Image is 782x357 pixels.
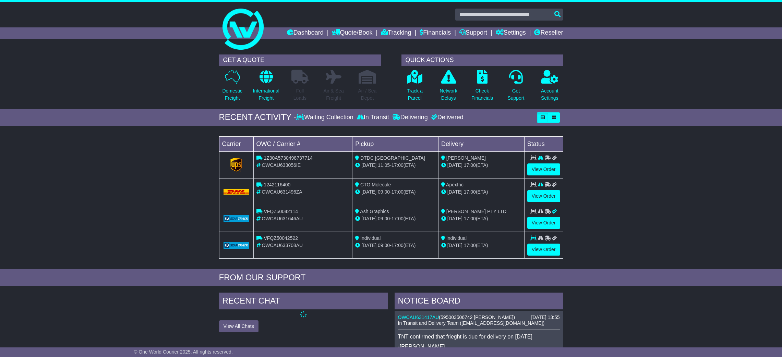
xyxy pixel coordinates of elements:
[464,189,476,195] span: 17:00
[262,216,303,221] span: OWCAU631646AU
[291,87,309,102] p: Full Loads
[324,87,344,102] p: Air & Sea Freight
[398,333,560,340] p: TNT confirmed that frieght is due for delivery on [DATE]
[222,70,242,106] a: DomesticFreight
[358,87,377,102] p: Air / Sea Depot
[222,87,242,102] p: Domestic Freight
[446,155,486,161] span: [PERSON_NAME]
[253,70,280,106] a: InternationalFreight
[438,136,524,151] td: Delivery
[392,216,404,221] span: 17:00
[355,114,391,121] div: In Transit
[531,315,560,320] div: [DATE] 13:55
[378,243,390,248] span: 09:00
[219,320,258,332] button: View All Chats
[534,27,563,39] a: Reseller
[407,87,423,102] p: Track a Parcel
[219,273,563,283] div: FROM OUR SUPPORT
[395,293,563,311] div: NOTICE BOARD
[447,216,462,221] span: [DATE]
[441,315,513,320] span: 595003506742 [PERSON_NAME]
[441,162,521,169] div: (ETA)
[360,235,381,241] span: Individual
[446,182,464,187] span: ApexInc
[264,155,312,161] span: 1Z30A5730498737714
[496,27,526,39] a: Settings
[420,27,451,39] a: Financials
[332,27,372,39] a: Quote/Book
[361,216,376,221] span: [DATE]
[361,189,376,195] span: [DATE]
[464,243,476,248] span: 17:00
[440,87,457,102] p: Network Delays
[262,243,303,248] span: OWCAU633708AU
[355,188,435,196] div: - (ETA)
[392,243,404,248] span: 17:00
[253,136,352,151] td: OWC / Carrier #
[471,70,493,106] a: CheckFinancials
[361,162,376,168] span: [DATE]
[253,87,279,102] p: International Freight
[392,189,404,195] span: 17:00
[398,343,560,350] p: -[PERSON_NAME]
[361,243,376,248] span: [DATE]
[441,215,521,222] div: (ETA)
[230,158,242,172] img: GetCarrierServiceLogo
[541,70,559,106] a: AccountSettings
[464,162,476,168] span: 17:00
[471,87,493,102] p: Check Financials
[541,87,558,102] p: Account Settings
[219,293,388,311] div: RECENT CHAT
[407,70,423,106] a: Track aParcel
[360,182,391,187] span: CTO Molecule
[378,189,390,195] span: 09:00
[446,235,467,241] span: Individual
[360,209,389,214] span: Ash Graphics
[447,243,462,248] span: [DATE]
[398,320,545,326] span: In Transit and Delivery Team ([EMAIL_ADDRESS][DOMAIN_NAME])
[262,162,301,168] span: OWCAU633056IE
[441,188,521,196] div: (ETA)
[224,189,249,195] img: DHL.png
[430,114,464,121] div: Delivered
[219,112,297,122] div: RECENT ACTIVITY -
[391,114,430,121] div: Delivering
[219,54,381,66] div: GET A QUOTE
[355,162,435,169] div: - (ETA)
[441,242,521,249] div: (ETA)
[447,189,462,195] span: [DATE]
[527,217,560,229] a: View Order
[360,155,425,161] span: DTDC [GEOGRAPHIC_DATA]
[134,349,233,355] span: © One World Courier 2025. All rights reserved.
[381,27,411,39] a: Tracking
[287,27,324,39] a: Dashboard
[224,242,249,249] img: GetCarrierServiceLogo
[401,54,563,66] div: QUICK ACTIONS
[439,70,457,106] a: NetworkDelays
[296,114,355,121] div: Waiting Collection
[355,242,435,249] div: - (ETA)
[352,136,438,151] td: Pickup
[464,216,476,221] span: 17:00
[355,215,435,222] div: - (ETA)
[398,315,439,320] a: OWCAU631417AU
[459,27,487,39] a: Support
[398,315,560,320] div: ( )
[527,244,560,256] a: View Order
[447,162,462,168] span: [DATE]
[378,162,390,168] span: 11:05
[224,215,249,222] img: GetCarrierServiceLogo
[524,136,563,151] td: Status
[507,70,525,106] a: GetSupport
[507,87,524,102] p: Get Support
[219,136,253,151] td: Carrier
[527,163,560,175] a: View Order
[378,216,390,221] span: 09:00
[527,190,560,202] a: View Order
[392,162,404,168] span: 17:00
[446,209,506,214] span: [PERSON_NAME] PTY LTD
[264,182,290,187] span: 1242116400
[264,235,298,241] span: VFQZ50042522
[262,189,302,195] span: OWCAU631496ZA
[264,209,298,214] span: VFQZ50042114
